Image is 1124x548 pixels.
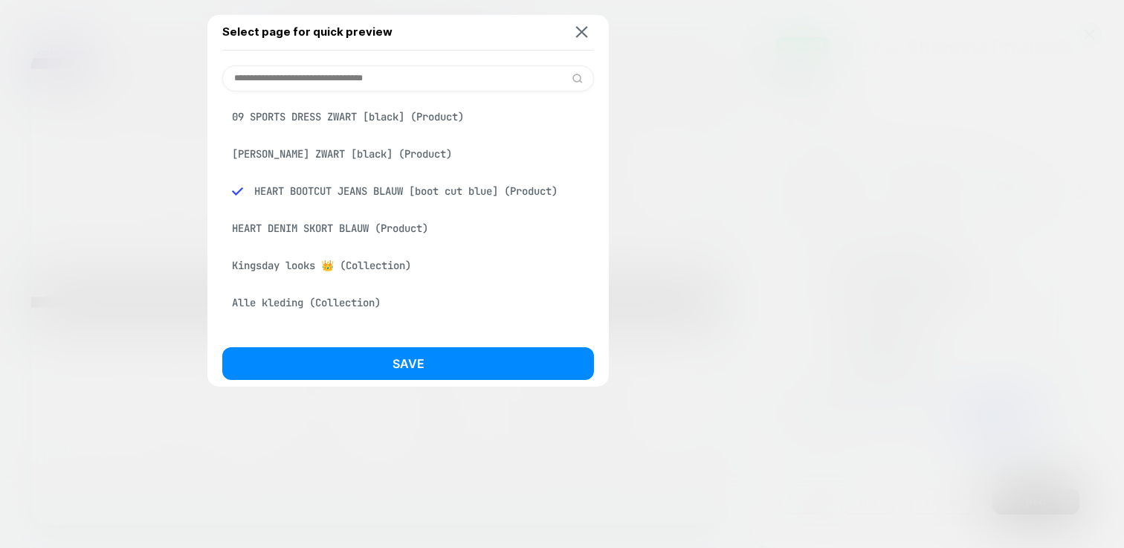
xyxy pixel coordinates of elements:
[222,347,594,380] button: Save
[222,177,594,205] div: HEART BOOTCUT JEANS BLAUW [boot cut blue] (Product)
[232,186,243,197] img: blue checkmark
[222,25,393,39] span: Select page for quick preview
[222,288,594,317] div: Alle kleding (Collection)
[222,140,594,168] div: [PERSON_NAME] ZWART [black] (Product)
[222,214,594,242] div: HEART DENIM SKORT BLAUW (Product)
[222,251,594,280] div: Kingsday looks 👑 (Collection)
[576,26,588,37] img: close
[222,326,594,354] div: Cart
[222,103,594,131] div: 09 SPORTS DRESS ZWART [black] (Product)
[572,73,583,84] img: edit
